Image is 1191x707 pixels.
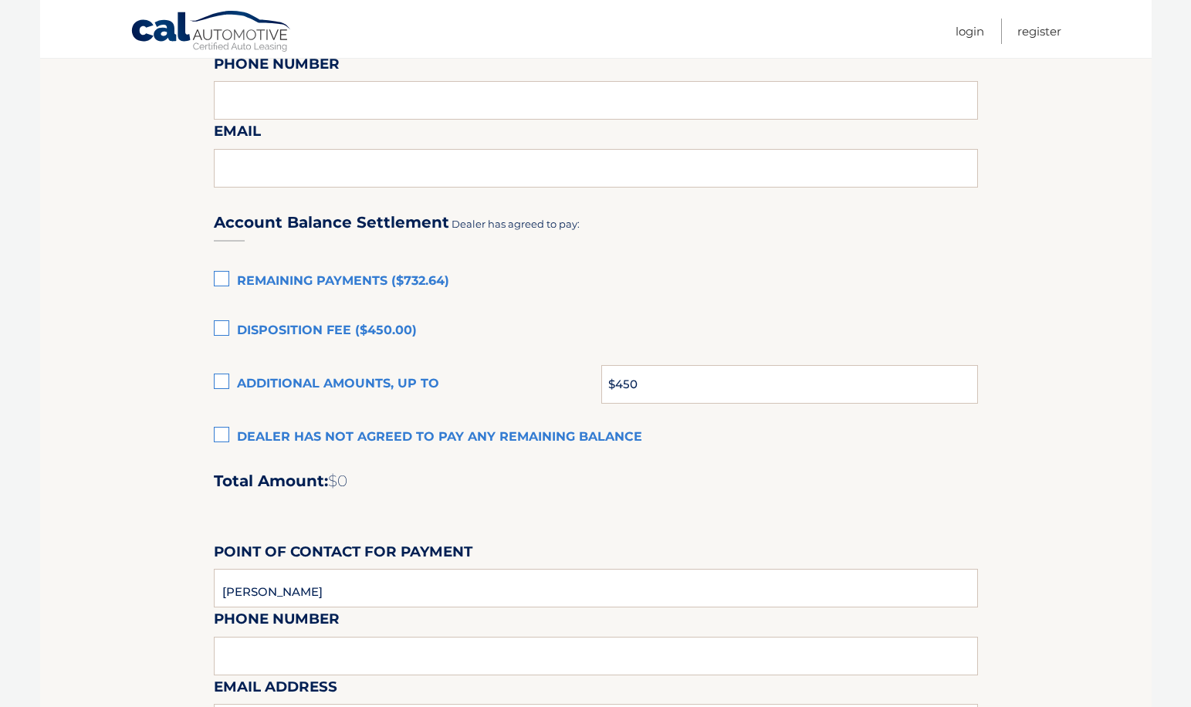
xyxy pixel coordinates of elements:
span: $0 [328,472,347,490]
span: Dealer has agreed to pay: [452,218,580,230]
h2: Total Amount: [214,472,978,491]
h3: Account Balance Settlement [214,213,449,232]
input: Maximum Amount [601,365,977,404]
label: Additional amounts, up to [214,369,602,400]
a: Login [956,19,984,44]
a: Register [1017,19,1061,44]
a: Cal Automotive [130,10,293,55]
label: Remaining Payments ($732.64) [214,266,978,297]
label: Email Address [214,675,337,704]
label: Dealer has not agreed to pay any remaining balance [214,422,978,453]
label: Phone Number [214,52,340,81]
label: Point of Contact for Payment [214,540,472,569]
label: Disposition Fee ($450.00) [214,316,978,347]
label: Email [214,120,261,148]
